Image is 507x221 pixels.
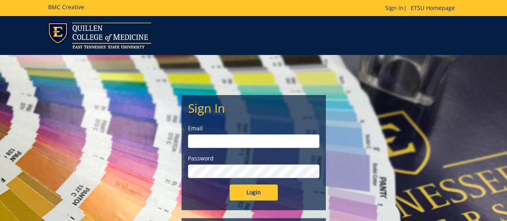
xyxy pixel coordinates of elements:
input: Login [230,185,278,201]
label: Email [188,124,319,132]
img: ETSU logo [48,22,151,49]
a: Sign In [385,4,404,12]
h5: BMC Creative [48,4,84,10]
label: Password [188,154,319,162]
h2: Sign In [188,101,319,115]
a: ETSU Homepage [407,4,459,12]
p: | [385,4,459,12]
